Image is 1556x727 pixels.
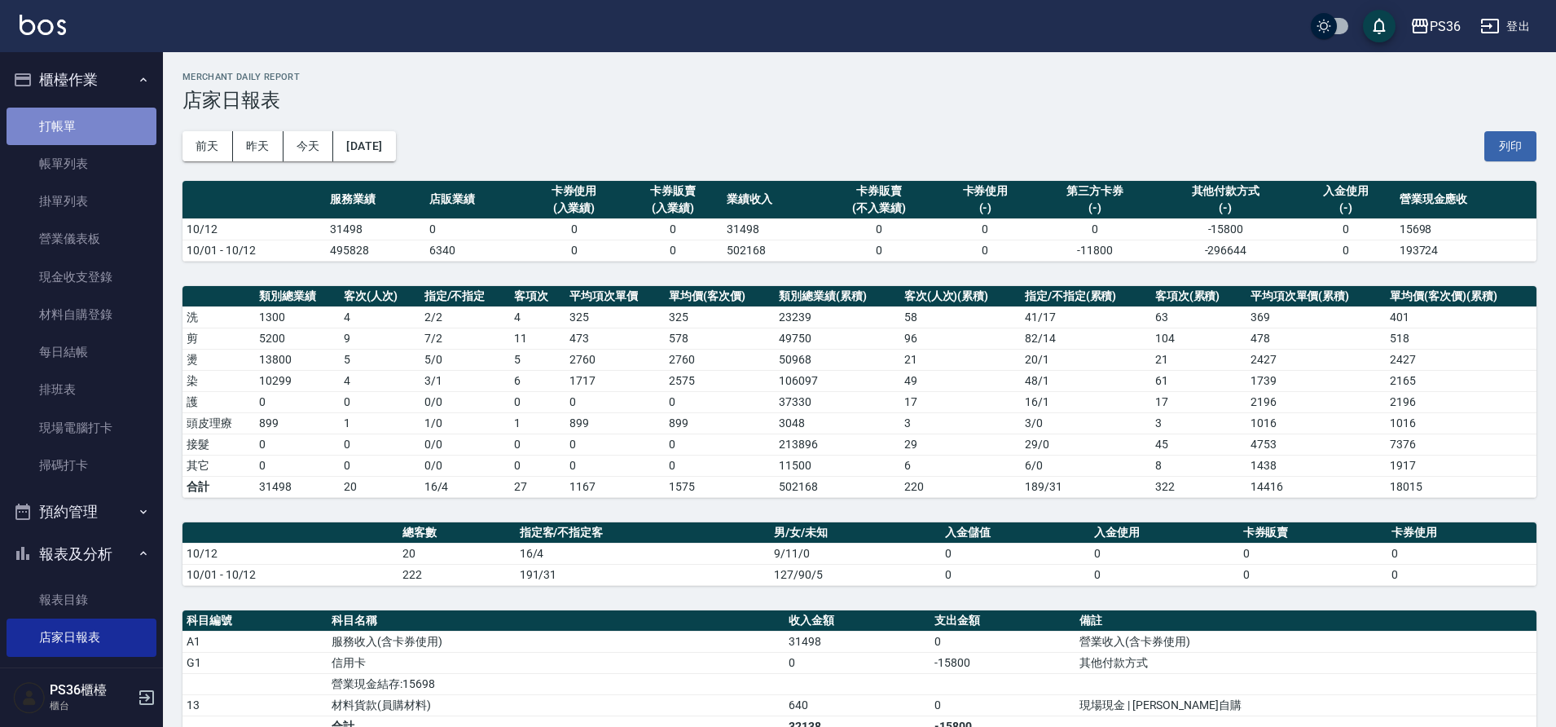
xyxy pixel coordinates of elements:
[510,349,565,370] td: 5
[182,306,255,328] td: 洗
[1387,543,1536,564] td: 0
[1386,306,1536,328] td: 401
[7,145,156,183] a: 帳單列表
[340,434,420,455] td: 0
[565,434,665,455] td: 0
[775,286,899,307] th: 類別總業績(累積)
[1386,286,1536,307] th: 單均價(客次價)(累積)
[182,564,398,585] td: 10/01 - 10/12
[182,328,255,349] td: 剪
[182,349,255,370] td: 燙
[255,476,340,497] td: 31498
[900,349,1021,370] td: 21
[565,370,665,391] td: 1717
[1246,306,1387,328] td: 369
[255,391,340,412] td: 0
[1246,412,1387,434] td: 1016
[1386,328,1536,349] td: 518
[627,200,719,217] div: (入業績)
[1159,200,1292,217] div: (-)
[1151,328,1246,349] td: 104
[182,522,1536,586] table: a dense table
[1386,455,1536,476] td: 1917
[7,220,156,258] a: 營業儀表板
[1159,183,1292,200] div: 其他付款方式
[326,240,425,261] td: 495828
[1386,476,1536,497] td: 18015
[723,218,822,240] td: 31498
[7,533,156,575] button: 報表及分析
[900,412,1021,434] td: 3
[1246,434,1387,455] td: 4753
[775,455,899,476] td: 11500
[1155,218,1296,240] td: -15800
[510,328,565,349] td: 11
[723,240,822,261] td: 502168
[510,391,565,412] td: 0
[936,240,1035,261] td: 0
[182,652,327,673] td: G1
[1021,412,1151,434] td: 3 / 0
[182,370,255,391] td: 染
[420,476,511,497] td: 16/4
[1090,522,1239,544] th: 入金使用
[1021,370,1151,391] td: 48 / 1
[940,183,1031,200] div: 卡券使用
[775,391,899,412] td: 37330
[340,349,420,370] td: 5
[420,455,511,476] td: 0 / 0
[7,59,156,101] button: 櫃檯作業
[1151,391,1246,412] td: 17
[1151,286,1246,307] th: 客項次(累積)
[525,218,624,240] td: 0
[7,258,156,296] a: 現金收支登錄
[785,652,930,673] td: 0
[665,370,775,391] td: 2575
[182,131,233,161] button: 前天
[565,455,665,476] td: 0
[665,391,775,412] td: 0
[425,240,525,261] td: 6340
[775,370,899,391] td: 106097
[182,391,255,412] td: 護
[940,200,1031,217] div: (-)
[826,200,932,217] div: (不入業績)
[1300,200,1391,217] div: (-)
[1246,455,1387,476] td: 1438
[1075,694,1536,716] td: 現場現金 | [PERSON_NAME]自購
[623,218,723,240] td: 0
[665,412,775,434] td: 899
[182,434,255,455] td: 接髮
[1246,286,1387,307] th: 平均項次單價(累積)
[13,681,46,714] img: Person
[900,476,1021,497] td: 220
[326,181,425,219] th: 服務業績
[941,543,1090,564] td: 0
[627,183,719,200] div: 卡券販賣
[1021,306,1151,328] td: 41 / 17
[340,286,420,307] th: 客次(人次)
[770,543,941,564] td: 9/11/0
[510,306,565,328] td: 4
[1430,16,1461,37] div: PS36
[1363,10,1396,42] button: save
[255,434,340,455] td: 0
[565,306,665,328] td: 325
[1387,564,1536,585] td: 0
[1035,218,1154,240] td: 0
[770,564,941,585] td: 127/90/5
[255,286,340,307] th: 類別總業績
[1296,218,1396,240] td: 0
[7,296,156,333] a: 材料自購登錄
[420,391,511,412] td: 0 / 0
[900,434,1021,455] td: 29
[1396,218,1536,240] td: 15698
[1296,240,1396,261] td: 0
[327,610,785,632] th: 科目名稱
[255,306,340,328] td: 1300
[1151,370,1246,391] td: 61
[1075,610,1536,632] th: 備註
[1396,181,1536,219] th: 營業現金應收
[900,328,1021,349] td: 96
[900,306,1021,328] td: 58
